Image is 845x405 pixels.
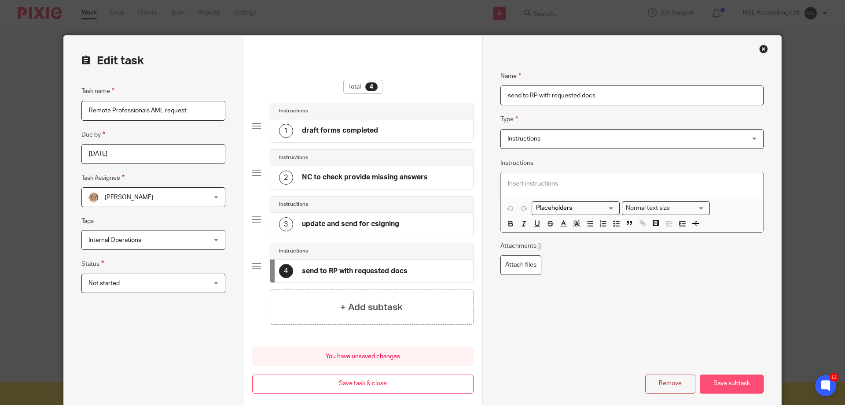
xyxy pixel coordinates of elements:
h4: + Add subtask [340,301,403,314]
div: 3 [279,217,293,231]
label: Type [500,114,518,124]
div: 12 [830,373,838,382]
h4: Instructions [279,108,308,115]
label: Status [81,259,104,269]
div: 2 [279,171,293,185]
button: Save subtask [700,375,764,394]
div: Search for option [622,201,710,215]
div: Close this dialog window [759,45,768,53]
div: Search for option [532,201,620,215]
label: Instructions [500,159,533,167]
h4: NC to check provide missing answers [302,173,428,182]
div: 1 [279,124,293,138]
h2: Edit task [81,53,225,68]
h4: Instructions [279,248,308,255]
div: Placeholders [532,201,620,215]
div: 4 [279,264,293,278]
label: Due by [81,130,105,140]
input: Pick a date [81,144,225,164]
label: Task name [81,86,114,96]
input: Search for option [533,204,614,213]
h4: send to RP with requested docs [302,267,408,276]
label: Attach files [500,255,541,275]
div: 4 [365,82,378,91]
label: Name [500,71,521,81]
h4: Instructions [279,154,308,161]
span: Internal Operations [88,237,141,243]
span: [PERSON_NAME] [105,194,153,201]
button: Remove [645,375,695,394]
div: You have unsaved changes [252,347,474,366]
p: Attachments [500,242,543,250]
span: Instructions [507,136,540,142]
h4: update and send for esigning [302,219,399,229]
span: Normal text size [624,204,672,213]
h4: draft forms completed [302,126,378,135]
button: Save task & close [252,375,474,394]
div: Text styles [622,201,710,215]
div: Total [343,80,382,94]
input: Search for option [673,204,705,213]
label: Task Assignee [81,173,125,183]
span: Not started [88,280,120,286]
img: JW%20photo.JPG [88,192,99,203]
h4: Instructions [279,201,308,208]
label: Tags [81,217,94,226]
